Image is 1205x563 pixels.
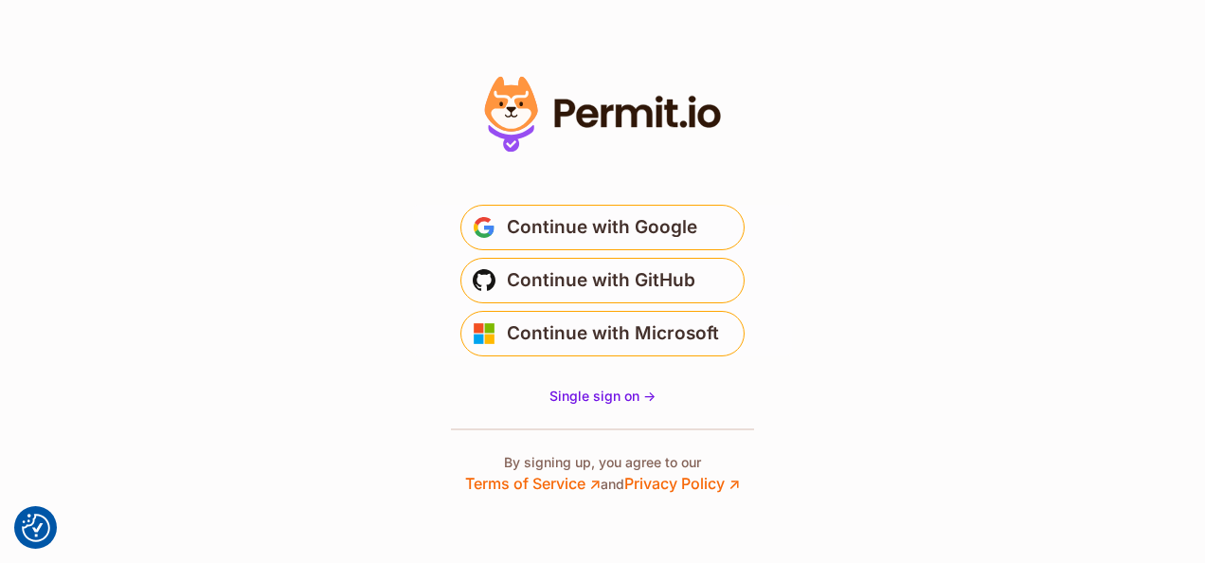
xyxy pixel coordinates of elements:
span: Continue with GitHub [507,265,695,296]
img: Revisit consent button [22,514,50,542]
button: Continue with GitHub [460,258,745,303]
a: Terms of Service ↗ [465,474,601,493]
span: Single sign on -> [549,388,656,404]
span: Continue with Google [507,212,697,243]
p: By signing up, you agree to our and [465,453,740,495]
button: Continue with Microsoft [460,311,745,356]
span: Continue with Microsoft [507,318,719,349]
a: Privacy Policy ↗ [624,474,740,493]
a: Single sign on -> [549,387,656,406]
button: Consent Preferences [22,514,50,542]
button: Continue with Google [460,205,745,250]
